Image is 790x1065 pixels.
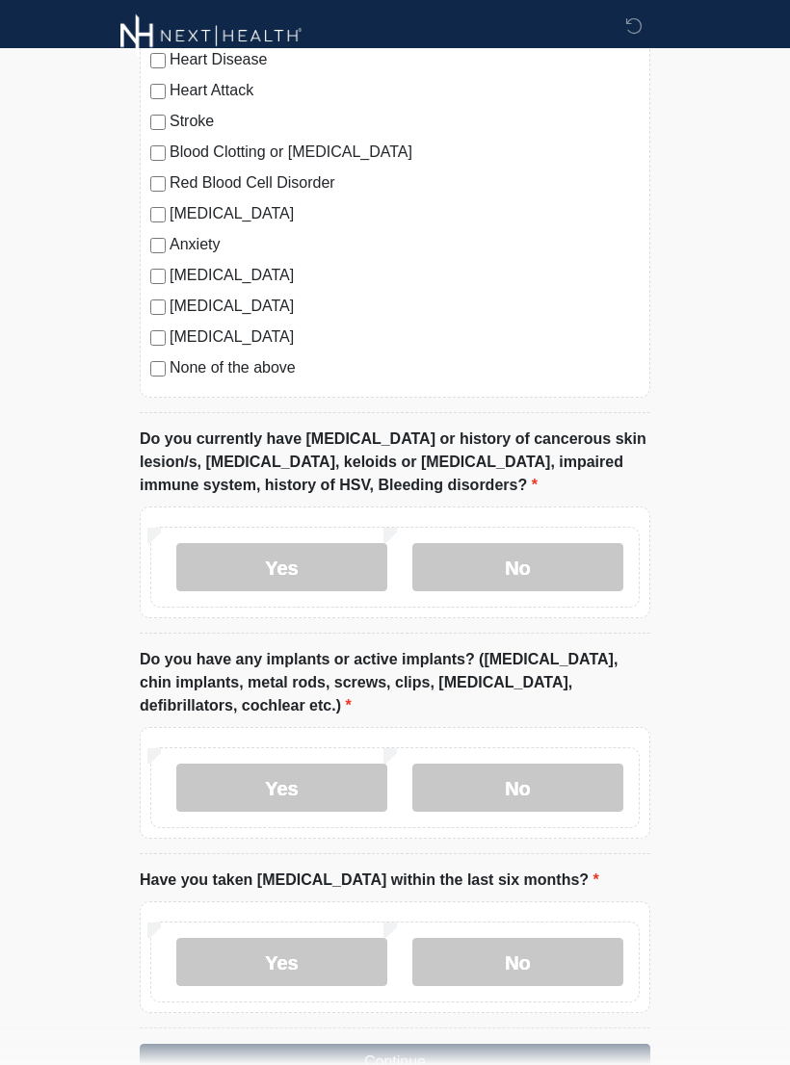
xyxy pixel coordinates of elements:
label: Do you have any implants or active implants? ([MEDICAL_DATA], chin implants, metal rods, screws, ... [140,649,650,718]
input: None of the above [150,362,166,377]
label: None of the above [170,357,640,380]
label: Do you currently have [MEDICAL_DATA] or history of cancerous skin lesion/s, [MEDICAL_DATA], keloi... [140,429,650,498]
label: [MEDICAL_DATA] [170,265,640,288]
label: Heart Attack [170,80,640,103]
label: No [412,939,623,987]
label: Yes [176,765,387,813]
label: Stroke [170,111,640,134]
input: Blood Clotting or [MEDICAL_DATA] [150,146,166,162]
label: Red Blood Cell Disorder [170,172,640,195]
label: [MEDICAL_DATA] [170,203,640,226]
input: Anxiety [150,239,166,254]
label: No [412,544,623,592]
label: Yes [176,939,387,987]
label: Blood Clotting or [MEDICAL_DATA] [170,142,640,165]
img: Next-Health Montecito Logo [120,14,303,58]
input: [MEDICAL_DATA] [150,208,166,223]
input: Stroke [150,116,166,131]
input: [MEDICAL_DATA] [150,270,166,285]
input: Heart Attack [150,85,166,100]
input: Red Blood Cell Disorder [150,177,166,193]
label: [MEDICAL_DATA] [170,296,640,319]
label: Yes [176,544,387,592]
label: [MEDICAL_DATA] [170,326,640,350]
input: [MEDICAL_DATA] [150,331,166,347]
input: [MEDICAL_DATA] [150,300,166,316]
label: Anxiety [170,234,640,257]
label: No [412,765,623,813]
label: Have you taken [MEDICAL_DATA] within the last six months? [140,870,599,893]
